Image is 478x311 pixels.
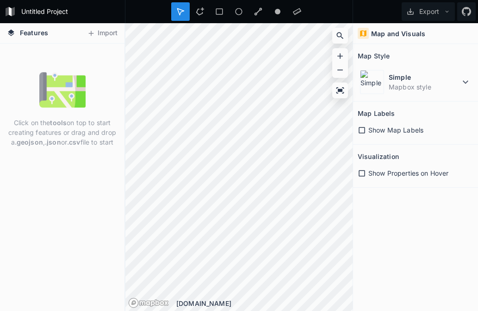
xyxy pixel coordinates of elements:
[67,138,81,146] strong: .csv
[402,2,455,21] button: Export
[368,125,423,135] span: Show Map Labels
[358,106,395,121] h2: Map Labels
[15,138,43,146] strong: .geojson
[389,82,460,92] dd: Mapbox style
[45,138,61,146] strong: .json
[371,29,425,38] h4: Map and Visuals
[128,298,169,308] a: Mapbox logo
[358,149,399,164] h2: Visualization
[368,168,448,178] span: Show Properties on Hover
[50,119,67,127] strong: tools
[360,70,384,94] img: Simple
[7,118,118,147] p: Click on the on top to start creating features or drag and drop a , or file to start
[358,49,390,63] h2: Map Style
[39,67,86,113] img: empty
[20,28,48,38] span: Features
[389,72,460,82] dt: Simple
[82,26,122,41] button: Import
[176,298,353,308] div: [DOMAIN_NAME]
